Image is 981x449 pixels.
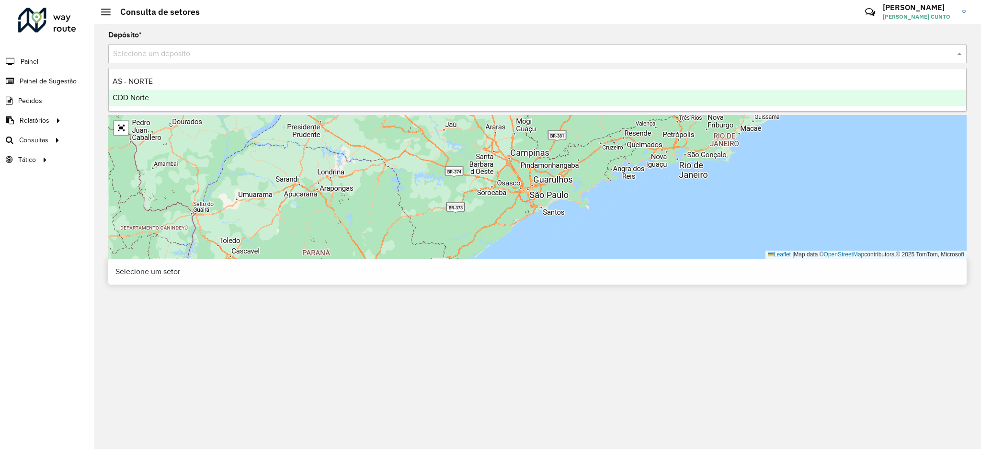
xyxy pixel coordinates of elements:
[113,77,153,85] span: AS - NORTE
[883,3,955,12] h3: [PERSON_NAME]
[18,155,36,165] span: Tático
[792,251,794,258] span: |
[21,57,38,67] span: Painel
[113,93,149,102] span: CDD Norte
[768,251,791,258] a: Leaflet
[20,115,49,126] span: Relatórios
[114,121,128,135] a: Abrir mapa em tela cheia
[860,2,880,23] a: Contato Rápido
[108,29,142,41] label: Depósito
[20,76,77,86] span: Painel de Sugestão
[111,7,200,17] h2: Consulta de setores
[18,96,42,106] span: Pedidos
[108,259,967,285] div: Selecione um setor
[824,251,865,258] a: OpenStreetMap
[883,12,955,21] span: [PERSON_NAME] CUNTO
[108,68,967,112] ng-dropdown-panel: Options list
[19,135,48,145] span: Consultas
[765,251,967,259] div: Map data © contributors,© 2025 TomTom, Microsoft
